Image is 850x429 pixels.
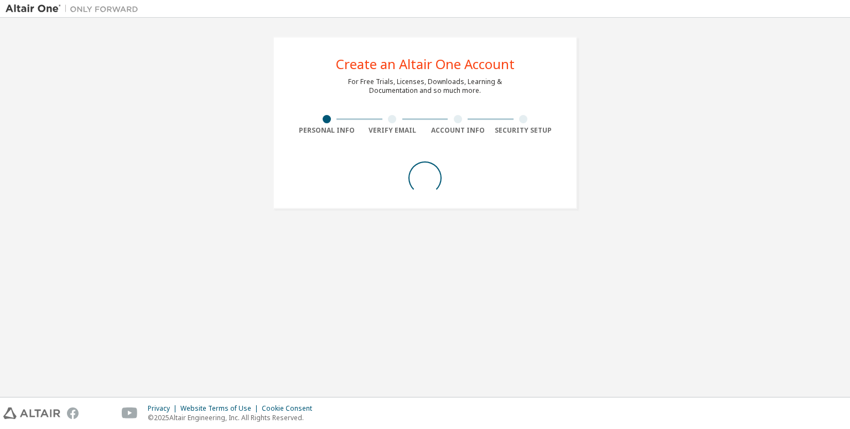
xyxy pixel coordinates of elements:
[425,126,491,135] div: Account Info
[67,407,79,419] img: facebook.svg
[491,126,557,135] div: Security Setup
[262,404,319,413] div: Cookie Consent
[360,126,426,135] div: Verify Email
[294,126,360,135] div: Personal Info
[348,77,502,95] div: For Free Trials, Licenses, Downloads, Learning & Documentation and so much more.
[122,407,138,419] img: youtube.svg
[180,404,262,413] div: Website Terms of Use
[336,57,515,71] div: Create an Altair One Account
[3,407,60,419] img: altair_logo.svg
[6,3,144,14] img: Altair One
[148,404,180,413] div: Privacy
[148,413,319,422] p: © 2025 Altair Engineering, Inc. All Rights Reserved.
